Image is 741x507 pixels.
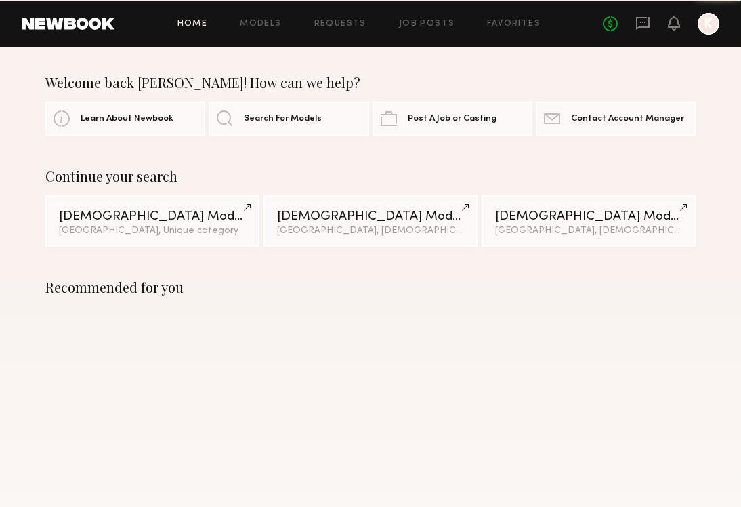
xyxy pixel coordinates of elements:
span: Search For Models [244,115,322,123]
span: Post A Job or Casting [408,115,496,123]
div: [DEMOGRAPHIC_DATA] Models [495,210,682,223]
span: Contact Account Manager [571,115,684,123]
a: Models [240,20,281,28]
a: Contact Account Manager [536,102,696,136]
a: Learn About Newbook [45,102,205,136]
div: [DEMOGRAPHIC_DATA] Models [59,210,246,223]
a: Home [177,20,208,28]
a: Requests [314,20,366,28]
a: Post A Job or Casting [373,102,532,136]
div: [GEOGRAPHIC_DATA], [DEMOGRAPHIC_DATA] [277,226,464,236]
span: Learn About Newbook [81,115,173,123]
a: Favorites [487,20,541,28]
div: [DEMOGRAPHIC_DATA] Models [277,210,464,223]
div: [GEOGRAPHIC_DATA], [DEMOGRAPHIC_DATA] [495,226,682,236]
a: [DEMOGRAPHIC_DATA] Models[GEOGRAPHIC_DATA], [DEMOGRAPHIC_DATA] [263,195,478,247]
div: Continue your search [45,168,696,184]
a: Job Posts [399,20,455,28]
a: [DEMOGRAPHIC_DATA] Models[GEOGRAPHIC_DATA], [DEMOGRAPHIC_DATA] [482,195,696,247]
a: [DEMOGRAPHIC_DATA] Models[GEOGRAPHIC_DATA], Unique category [45,195,259,247]
div: Recommended for you [45,279,696,296]
div: [GEOGRAPHIC_DATA], Unique category [59,226,246,236]
a: Search For Models [209,102,368,136]
a: K [698,13,719,35]
div: Welcome back [PERSON_NAME]! How can we help? [45,75,696,91]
